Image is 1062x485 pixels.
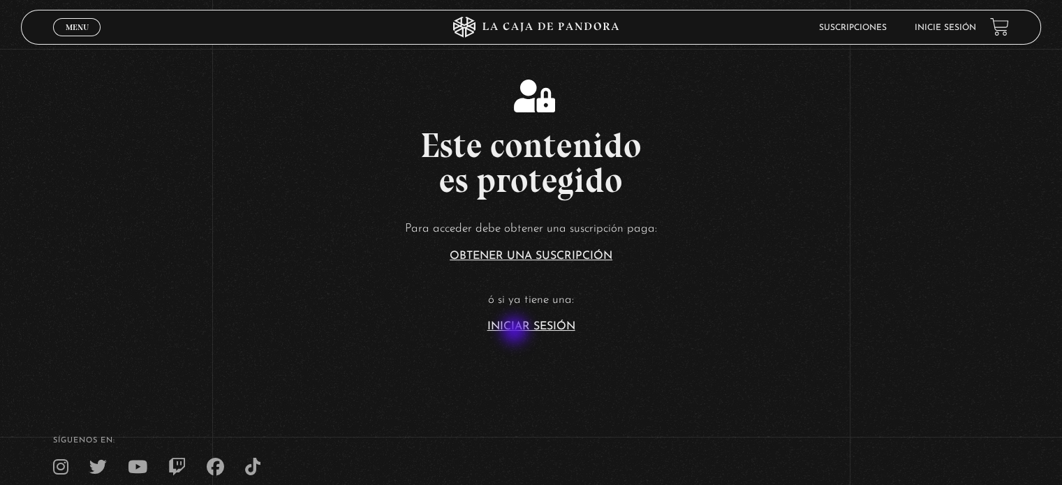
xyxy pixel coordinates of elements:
[450,251,612,262] a: Obtener una suscripción
[53,437,1009,445] h4: SÍguenos en:
[819,24,887,32] a: Suscripciones
[487,321,575,332] a: Iniciar Sesión
[915,24,976,32] a: Inicie sesión
[66,23,89,31] span: Menu
[61,35,94,45] span: Cerrar
[990,17,1009,36] a: View your shopping cart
